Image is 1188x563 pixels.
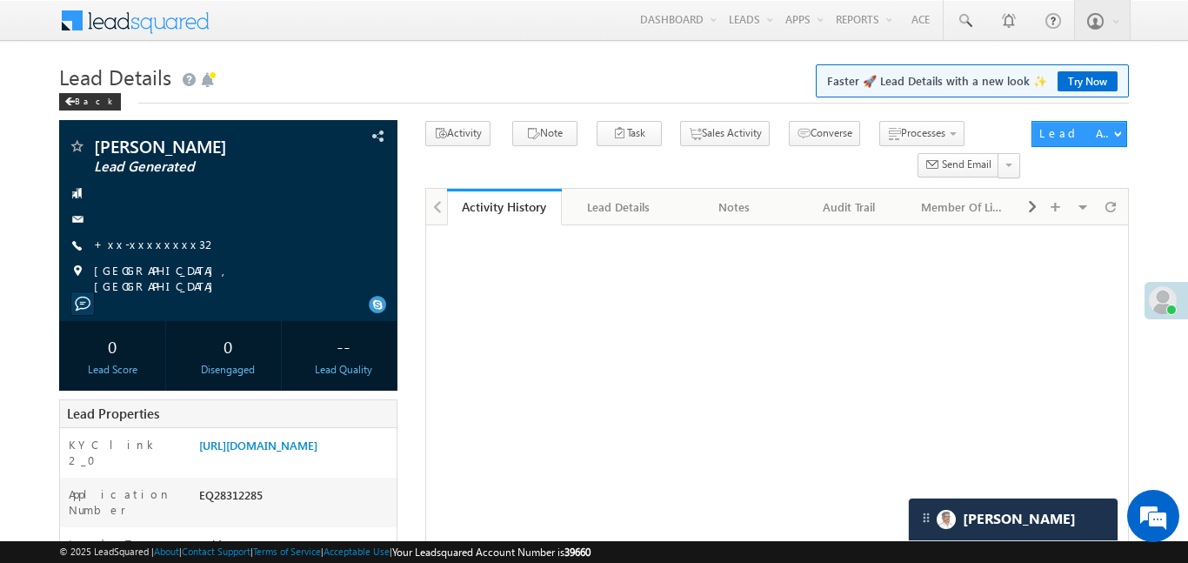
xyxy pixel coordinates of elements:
[59,544,591,560] span: © 2025 LeadSquared | | | | |
[94,158,303,176] span: Lead Generated
[907,189,1022,225] a: Member Of Lists
[792,189,907,225] a: Audit Trail
[562,189,677,225] a: Lead Details
[576,197,661,218] div: Lead Details
[789,121,860,146] button: Converse
[512,121,577,146] button: Note
[392,546,591,559] span: Your Leadsquared Account Number is
[425,121,491,146] button: Activity
[918,153,999,178] button: Send Email
[69,486,182,518] label: Application Number
[179,362,277,378] div: Disengaged
[908,498,1118,541] div: carter-dragCarter[PERSON_NAME]
[195,486,397,511] div: EQ28312285
[447,189,562,225] a: Activity History
[195,536,397,560] div: Paid
[69,536,159,552] label: Lead Type
[806,197,891,218] div: Audit Trail
[63,362,161,378] div: Lead Score
[691,197,777,218] div: Notes
[94,137,303,155] span: [PERSON_NAME]
[59,63,171,90] span: Lead Details
[677,189,792,225] a: Notes
[921,197,1006,218] div: Member Of Lists
[827,72,1118,90] span: Faster 🚀 Lead Details with a new look ✨
[94,263,366,294] span: [GEOGRAPHIC_DATA], [GEOGRAPHIC_DATA]
[564,546,591,559] span: 39660
[182,546,250,557] a: Contact Support
[295,362,392,378] div: Lead Quality
[1058,71,1118,91] a: Try Now
[295,330,392,362] div: --
[179,330,277,362] div: 0
[901,126,945,139] span: Processes
[937,510,956,529] img: Carter
[154,546,179,557] a: About
[1039,125,1113,141] div: Lead Actions
[460,198,549,215] div: Activity History
[69,437,182,468] label: KYC link 2_0
[597,121,662,146] button: Task
[94,237,217,251] a: +xx-xxxxxxxx32
[63,330,161,362] div: 0
[324,546,390,557] a: Acceptable Use
[1031,121,1127,147] button: Lead Actions
[879,121,964,146] button: Processes
[67,405,159,422] span: Lead Properties
[963,511,1076,527] span: Carter
[199,438,317,452] a: [URL][DOMAIN_NAME]
[59,92,130,107] a: Back
[680,121,770,146] button: Sales Activity
[942,157,991,172] span: Send Email
[253,546,321,557] a: Terms of Service
[59,93,121,111] div: Back
[919,511,933,525] img: carter-drag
